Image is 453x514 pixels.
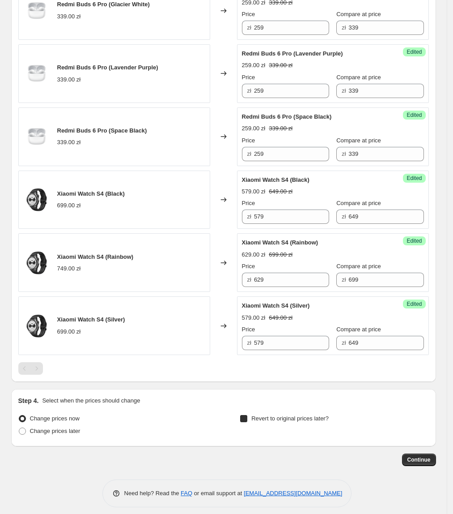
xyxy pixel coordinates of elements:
[342,276,346,283] span: zł
[242,239,318,246] span: Xiaomi Watch S4 (Rainbow)
[342,339,346,346] span: zł
[30,415,80,422] span: Change prices now
[242,74,255,81] span: Price
[406,175,422,182] span: Edited
[336,200,381,206] span: Compare at price
[57,138,81,147] div: 339.00 zł
[57,1,150,8] span: Redmi Buds 6 Pro (Glacier White)
[57,127,147,134] span: Redmi Buds 6 Pro (Space Black)
[242,50,343,57] span: Redmi Buds 6 Pro (Lavender Purple)
[269,187,292,196] strike: 649.00 zł
[57,75,81,84] div: 339.00 zł
[342,87,346,94] span: zł
[406,237,422,244] span: Edited
[269,313,292,322] strike: 649.00 zł
[247,24,251,31] span: zł
[402,454,436,466] button: Continue
[336,11,381,17] span: Compare at price
[242,61,266,70] div: 259.00 zł
[57,12,81,21] div: 339.00 zł
[247,276,251,283] span: zł
[242,113,332,120] span: Redmi Buds 6 Pro (Space Black)
[407,456,431,463] span: Continue
[406,111,422,119] span: Edited
[242,187,266,196] div: 579.00 zł
[251,415,329,422] span: Revert to original prices later?
[18,396,39,405] h2: Step 4.
[18,362,43,375] nav: Pagination
[57,316,125,323] span: Xiaomi Watch S4 (Silver)
[242,302,310,309] span: Xiaomi Watch S4 (Silver)
[242,11,255,17] span: Price
[242,124,266,133] div: 259.00 zł
[247,87,251,94] span: zł
[342,150,346,157] span: zł
[342,24,346,31] span: zł
[242,263,255,270] span: Price
[406,48,422,56] span: Edited
[23,313,50,339] img: 19920_O62-Black-Left45_80x.png
[247,339,251,346] span: zł
[247,213,251,220] span: zł
[23,60,50,87] img: 19248_Redmi-Buds-6-Pro-Case_White_Front02_80x.png
[181,490,192,497] a: FAQ
[57,327,81,336] div: 699.00 zł
[124,490,181,497] span: Need help? Read the
[23,123,50,150] img: 19248_Redmi-Buds-6-Pro-Case_White_Front02_80x.png
[269,250,292,259] strike: 699.00 zł
[192,490,244,497] span: or email support at
[244,490,342,497] a: [EMAIL_ADDRESS][DOMAIN_NAME]
[42,396,140,405] p: Select when the prices should change
[269,61,292,70] strike: 339.00 zł
[242,326,255,333] span: Price
[269,124,292,133] strike: 339.00 zł
[23,186,50,213] img: 19920_O62-Black-Left45_80x.png
[247,150,251,157] span: zł
[30,428,80,434] span: Change prices later
[406,300,422,308] span: Edited
[57,264,81,273] div: 749.00 zł
[23,249,50,276] img: 19920_O62-Black-Left45_80x.png
[242,200,255,206] span: Price
[336,137,381,144] span: Compare at price
[336,263,381,270] span: Compare at price
[57,253,134,260] span: Xiaomi Watch S4 (Rainbow)
[242,250,266,259] div: 629.00 zł
[57,190,125,197] span: Xiaomi Watch S4 (Black)
[342,213,346,220] span: zł
[57,64,158,71] span: Redmi Buds 6 Pro (Lavender Purple)
[242,176,309,183] span: Xiaomi Watch S4 (Black)
[336,326,381,333] span: Compare at price
[57,201,81,210] div: 699.00 zł
[336,74,381,81] span: Compare at price
[242,313,266,322] div: 579.00 zł
[242,137,255,144] span: Price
